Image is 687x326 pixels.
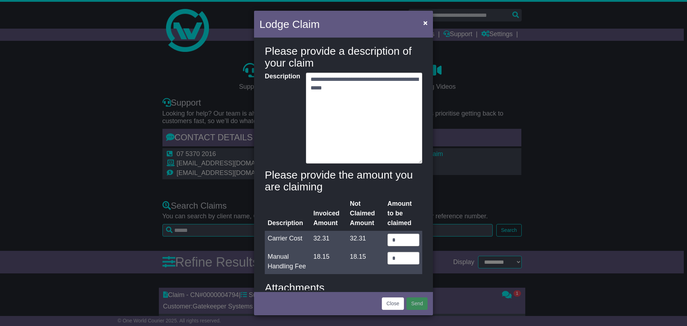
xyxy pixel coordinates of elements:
[265,231,311,249] td: Carrier Cost
[265,282,422,293] h4: Attachments
[423,19,428,27] span: ×
[347,196,385,231] th: Not Claimed Amount
[311,231,347,249] td: 32.31
[420,15,431,30] button: Close
[261,73,302,162] label: Description
[382,297,404,310] button: Close
[347,249,385,274] td: 18.15
[265,45,422,69] h4: Please provide a description of your claim
[406,297,428,310] button: Send
[311,249,347,274] td: 18.15
[265,196,311,231] th: Description
[265,249,311,274] td: Manual Handling Fee
[311,196,347,231] th: Invoiced Amount
[385,196,422,231] th: Amount to be claimed
[265,169,422,193] h4: Please provide the amount you are claiming
[259,16,320,32] h4: Lodge Claim
[347,231,385,249] td: 32.31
